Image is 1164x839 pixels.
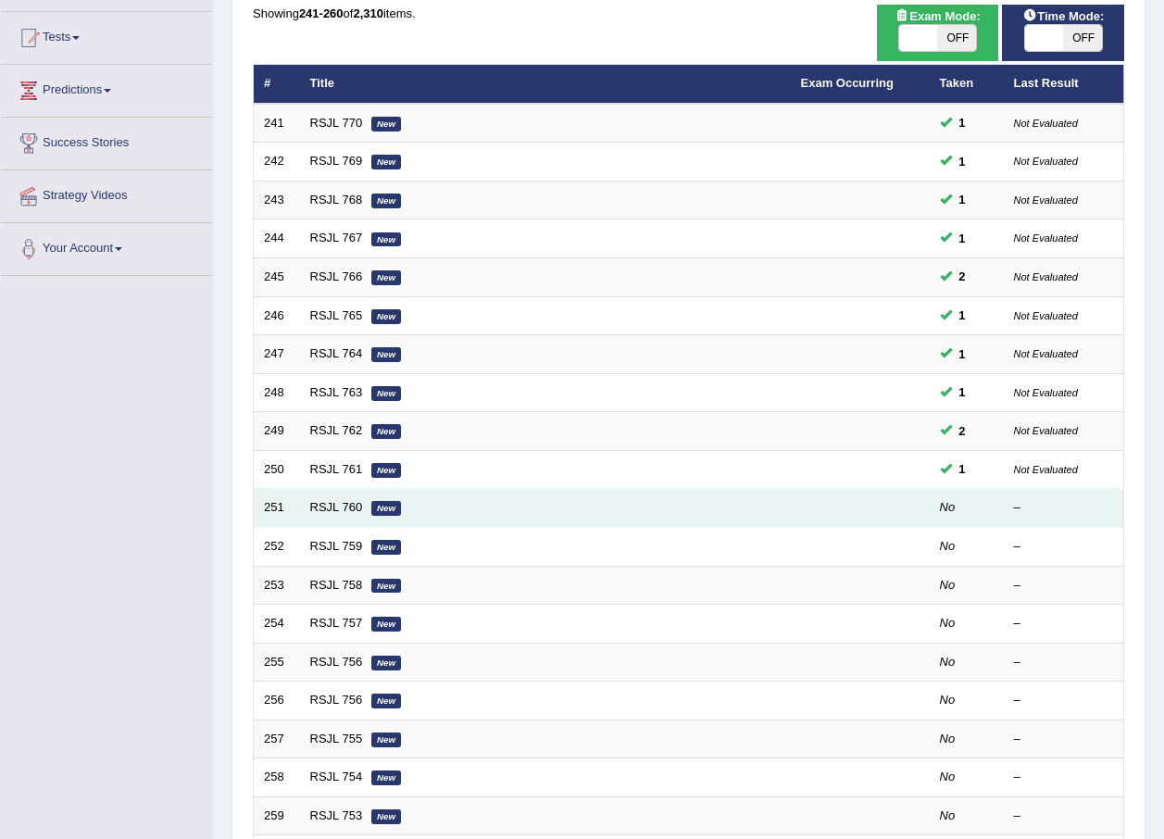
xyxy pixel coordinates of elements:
a: RSJL 763 [310,385,363,399]
span: You can still take this question [952,344,973,364]
a: RSJL 761 [310,462,363,476]
th: Taken [930,65,1004,104]
small: Not Evaluated [1014,387,1078,398]
em: New [371,194,401,208]
div: – [1014,692,1114,709]
td: 249 [254,412,300,451]
td: 242 [254,143,300,182]
div: Show exams occurring in exams [877,5,999,61]
div: – [1014,808,1114,825]
a: RSJL 765 [310,308,363,322]
td: 247 [254,335,300,374]
a: RSJL 754 [310,770,363,783]
a: RSJL 753 [310,808,363,822]
a: Tests [1,12,212,58]
small: Not Evaluated [1014,425,1078,436]
td: 248 [254,373,300,412]
td: 250 [254,450,300,489]
a: RSJL 757 [310,616,363,630]
td: 256 [254,682,300,720]
td: 245 [254,258,300,297]
small: Not Evaluated [1014,118,1078,129]
small: Not Evaluated [1014,464,1078,475]
em: New [371,309,401,324]
em: New [371,463,401,478]
span: You can still take this question [952,113,973,132]
div: – [1014,577,1114,595]
em: New [371,155,401,169]
em: No [940,616,956,630]
em: New [371,501,401,516]
span: You can still take this question [952,421,973,441]
span: You can still take this question [952,229,973,248]
a: Exam Occurring [801,76,894,90]
a: RSJL 756 [310,655,363,669]
em: No [940,539,956,553]
small: Not Evaluated [1014,271,1078,282]
div: Showing of items. [253,5,1124,22]
b: 2,310 [353,6,383,20]
em: New [371,232,401,247]
span: OFF [937,25,976,51]
span: You can still take this question [952,459,973,479]
small: Not Evaluated [1014,310,1078,321]
em: New [371,424,401,439]
em: New [371,579,401,594]
em: New [371,733,401,747]
span: Time Mode: [1015,6,1111,26]
em: No [940,808,956,822]
div: – [1014,615,1114,632]
em: New [371,117,401,131]
a: RSJL 769 [310,154,363,168]
a: Strategy Videos [1,170,212,217]
td: 253 [254,566,300,605]
td: 251 [254,489,300,528]
small: Not Evaluated [1014,348,1078,359]
td: 243 [254,181,300,219]
span: You can still take this question [952,267,973,286]
td: 246 [254,296,300,335]
td: 259 [254,796,300,835]
td: 257 [254,720,300,758]
em: New [371,770,401,785]
small: Not Evaluated [1014,194,1078,206]
a: RSJL 767 [310,231,363,244]
em: New [371,386,401,401]
div: – [1014,538,1114,556]
div: – [1014,499,1114,517]
div: – [1014,769,1114,786]
em: New [371,694,401,708]
td: 244 [254,219,300,258]
em: New [371,540,401,555]
a: RSJL 756 [310,693,363,707]
em: No [940,578,956,592]
span: You can still take this question [952,152,973,171]
th: # [254,65,300,104]
span: Exam Mode: [887,6,987,26]
em: New [371,809,401,824]
em: New [371,656,401,670]
em: No [940,770,956,783]
a: RSJL 768 [310,193,363,207]
b: 241-260 [299,6,344,20]
span: You can still take this question [952,190,973,209]
small: Not Evaluated [1014,156,1078,167]
div: – [1014,654,1114,671]
th: Title [300,65,791,104]
em: New [371,347,401,362]
td: 255 [254,643,300,682]
a: RSJL 760 [310,500,363,514]
a: RSJL 770 [310,116,363,130]
em: No [940,693,956,707]
td: 241 [254,104,300,143]
td: 252 [254,527,300,566]
div: – [1014,731,1114,748]
span: OFF [1063,25,1102,51]
a: RSJL 759 [310,539,363,553]
em: New [371,270,401,285]
em: New [371,617,401,632]
em: No [940,655,956,669]
a: RSJL 762 [310,423,363,437]
a: RSJL 758 [310,578,363,592]
a: RSJL 764 [310,346,363,360]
